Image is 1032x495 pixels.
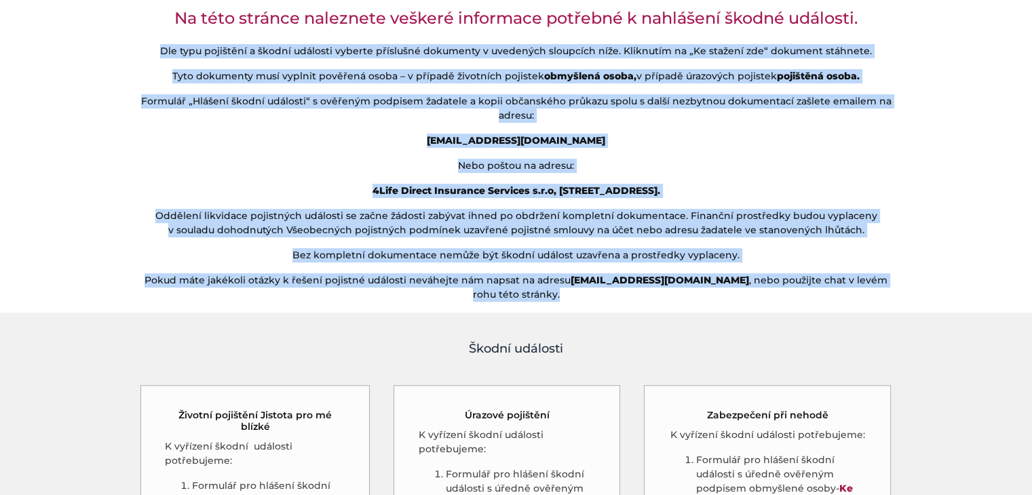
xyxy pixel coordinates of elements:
[427,134,605,146] strong: [EMAIL_ADDRESS][DOMAIN_NAME]
[140,340,893,358] h4: Škodní události
[165,439,346,468] p: K vyřízení škodní události potřebujeme:
[418,428,596,456] p: K vyřízení škodní události potřebujeme:
[140,209,893,237] p: Oddělení likvidace pojistných události se začne žádosti zabývat ihned po obdržení kompletní dokum...
[372,184,660,197] strong: 4Life Direct Insurance Services s.r.o, [STREET_ADDRESS].
[140,159,893,173] p: Nebo poštou na adresu:
[140,273,893,302] p: Pokud máte jakékoli otázky k řešení pojistné události neváhejte nám napsat na adresu , nebo použi...
[707,410,828,421] h5: Zabezpečení při nehodě
[140,248,893,262] p: Bez kompletní dokumentace nemůže být škodní událost uzavřena a prostředky vyplaceny.
[668,428,866,442] p: K vyřízení škodní události potřebujeme:
[140,44,893,58] p: Dle typu pojištění a škodní události vyberte příslušné dokumenty v uvedených sloupcích níže. Klik...
[140,69,893,83] p: Tyto dokumenty musí vyplnit pověřená osoba – v případě životních pojistek v případě úrazových poj...
[544,70,636,82] strong: obmyšlená osoba,
[140,9,893,28] h3: Na této stránce naleznete veškeré informace potřebné k nahlášení škodné události.
[571,274,749,286] strong: [EMAIL_ADDRESS][DOMAIN_NAME]
[777,70,860,82] strong: pojištěná osoba.
[140,94,893,123] p: Formulář „Hlášení škodní události“ s ověřeným podpisem žadatele a kopii občanského průkazu spolu ...
[465,410,550,421] h5: Úrazové pojištění
[165,410,346,433] h5: Životní pojištění Jistota pro mé blízké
